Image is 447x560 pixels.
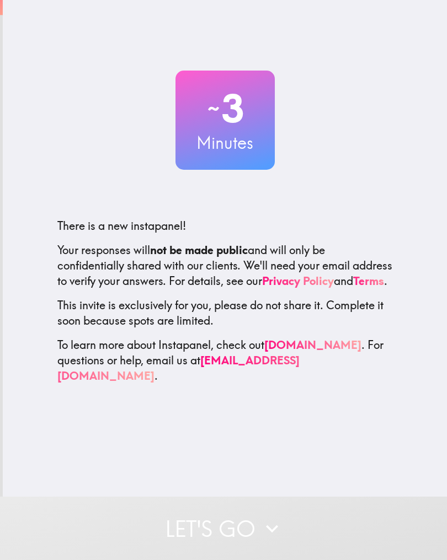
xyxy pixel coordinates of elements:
span: There is a new instapanel! [57,219,186,233]
a: Terms [353,274,384,288]
a: [EMAIL_ADDRESS][DOMAIN_NAME] [57,353,300,383]
p: To learn more about Instapanel, check out . For questions or help, email us at . [57,337,393,384]
p: This invite is exclusively for you, please do not share it. Complete it soon because spots are li... [57,298,393,329]
span: ~ [206,92,221,125]
b: not be made public [150,243,248,257]
p: Your responses will and will only be confidentially shared with our clients. We'll need your emai... [57,243,393,289]
a: Privacy Policy [262,274,334,288]
h3: Minutes [175,131,275,154]
h2: 3 [175,86,275,131]
a: [DOMAIN_NAME] [264,338,361,352]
